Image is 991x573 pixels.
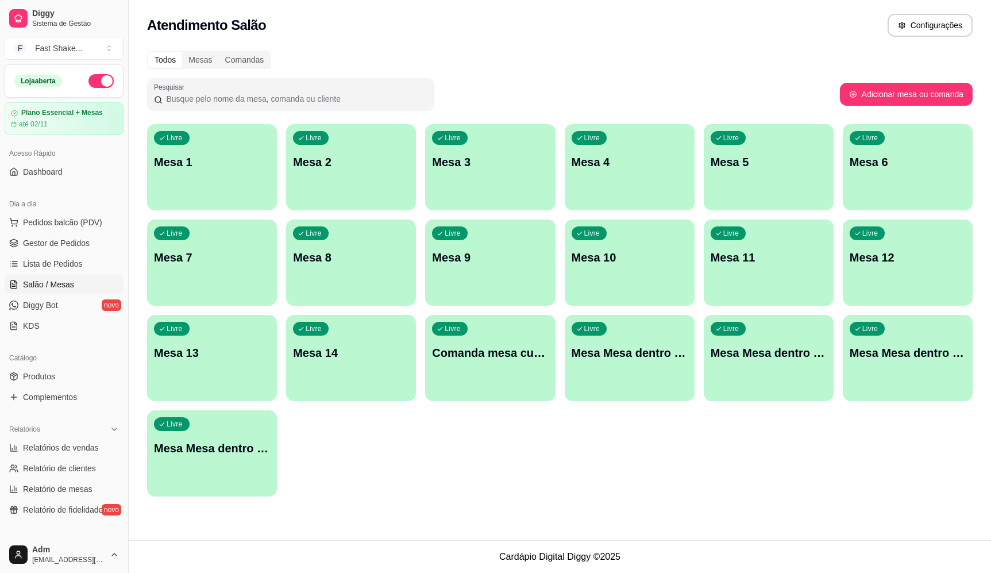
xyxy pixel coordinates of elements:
div: Acesso Rápido [5,144,124,163]
p: Livre [445,324,461,333]
a: Relatórios de vendas [5,439,124,457]
p: Livre [167,324,183,333]
a: Complementos [5,388,124,406]
span: [EMAIL_ADDRESS][DOMAIN_NAME] [32,555,105,564]
span: KDS [23,320,40,332]
a: Relatório de mesas [5,480,124,498]
p: Mesa 13 [154,345,270,361]
button: LivreComanda mesa cupim [425,315,555,401]
p: Mesa 9 [432,249,548,266]
button: LivreMesa 12 [843,220,973,306]
a: Gestor de Pedidos [5,234,124,252]
span: Complementos [23,391,77,403]
p: Livre [306,229,322,238]
div: Catálogo [5,349,124,367]
div: Comandas [219,52,271,68]
button: LivreMesa 1 [147,124,277,210]
p: Mesa 3 [432,154,548,170]
p: Livre [167,229,183,238]
p: Livre [723,133,739,143]
p: Mesa 7 [154,249,270,266]
div: Loja aberta [14,75,62,87]
button: LivreMesa 10 [565,220,695,306]
p: Livre [862,229,878,238]
h2: Atendimento Salão [147,16,266,34]
span: Relatórios [9,425,40,434]
button: LivreMesa Mesa dentro laranja [704,315,834,401]
div: Fast Shake ... [35,43,83,54]
button: LivreMesa 6 [843,124,973,210]
span: Produtos [23,371,55,382]
p: Mesa Mesa dentro verde [850,345,966,361]
a: Relatório de clientes [5,459,124,478]
p: Mesa Mesa dentro azul [572,345,688,361]
a: Salão / Mesas [5,275,124,294]
button: LivreMesa 7 [147,220,277,306]
a: Diggy Botnovo [5,296,124,314]
button: LivreMesa 14 [286,315,416,401]
span: Diggy Bot [23,299,58,311]
span: Gestor de Pedidos [23,237,90,249]
p: Mesa Mesa dentro laranja [711,345,827,361]
button: Pedidos balcão (PDV) [5,213,124,232]
span: Lista de Pedidos [23,258,83,270]
article: Plano Essencial + Mesas [21,109,103,117]
div: Todos [148,52,182,68]
span: Diggy [32,9,119,19]
button: LivreMesa Mesa dentro verde [843,315,973,401]
p: Livre [723,229,739,238]
a: Plano Essencial + Mesasaté 02/11 [5,102,124,135]
p: Livre [584,229,600,238]
span: Salão / Mesas [23,279,74,290]
span: Relatório de fidelidade [23,504,103,516]
div: Gerenciar [5,533,124,551]
button: LivreMesa 5 [704,124,834,210]
p: Mesa 11 [711,249,827,266]
button: Adm[EMAIL_ADDRESS][DOMAIN_NAME] [5,541,124,568]
button: Configurações [888,14,973,37]
button: LivreMesa Mesa dentro vermelha [147,410,277,497]
span: Dashboard [23,166,63,178]
span: Sistema de Gestão [32,19,119,28]
button: LivreMesa 4 [565,124,695,210]
label: Pesquisar [154,82,188,92]
p: Mesa 2 [293,154,409,170]
p: Livre [584,133,600,143]
a: Produtos [5,367,124,386]
a: Relatório de fidelidadenovo [5,501,124,519]
p: Mesa Mesa dentro vermelha [154,440,270,456]
p: Mesa 6 [850,154,966,170]
a: DiggySistema de Gestão [5,5,124,32]
p: Mesa 8 [293,249,409,266]
button: LivreMesa 9 [425,220,555,306]
span: F [14,43,26,54]
p: Livre [445,229,461,238]
button: LivreMesa 2 [286,124,416,210]
p: Livre [306,324,322,333]
p: Mesa 5 [711,154,827,170]
span: Adm [32,545,105,555]
p: Livre [167,133,183,143]
button: Select a team [5,37,124,60]
p: Livre [306,133,322,143]
button: Alterar Status [88,74,114,88]
button: LivreMesa 11 [704,220,834,306]
p: Comanda mesa cupim [432,345,548,361]
button: LivreMesa Mesa dentro azul [565,315,695,401]
div: Mesas [182,52,218,68]
button: LivreMesa 8 [286,220,416,306]
p: Livre [584,324,600,333]
span: Relatório de clientes [23,463,96,474]
p: Mesa 4 [572,154,688,170]
p: Livre [862,133,878,143]
span: Relatórios de vendas [23,442,99,453]
p: Livre [862,324,878,333]
p: Livre [445,133,461,143]
button: Adicionar mesa ou comanda [840,83,973,106]
button: LivreMesa 13 [147,315,277,401]
a: Lista de Pedidos [5,255,124,273]
p: Mesa 12 [850,249,966,266]
a: Dashboard [5,163,124,181]
input: Pesquisar [163,93,427,105]
p: Mesa 1 [154,154,270,170]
